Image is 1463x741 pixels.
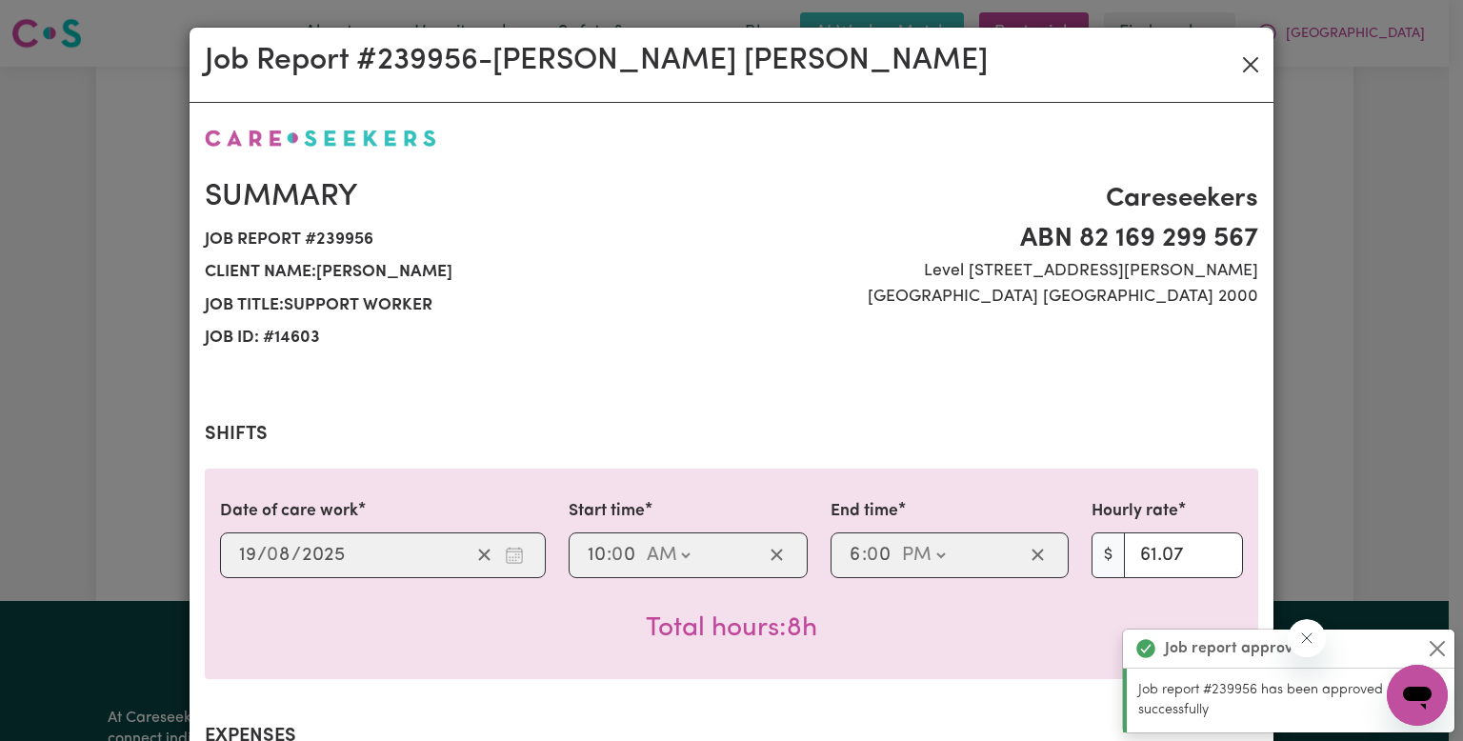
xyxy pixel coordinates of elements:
label: Start time [569,499,645,524]
span: Job report # 239956 [205,224,720,256]
input: ---- [301,541,346,570]
img: Careseekers logo [205,130,436,147]
span: Total hours worked: 8 hours [646,615,817,642]
span: : [607,545,611,566]
span: ABN 82 169 299 567 [743,219,1258,259]
span: Careseekers [743,179,1258,219]
input: -- [268,541,291,570]
input: -- [612,541,637,570]
h2: Summary [205,179,720,215]
input: -- [868,541,892,570]
span: : [862,545,867,566]
iframe: Button to launch messaging window [1387,665,1448,726]
p: Job report #239956 has been approved successfully [1138,680,1443,721]
h2: Shifts [205,423,1258,446]
span: Job ID: # 14603 [205,322,720,354]
button: Close [1235,50,1266,80]
label: Date of care work [220,499,358,524]
span: / [291,545,301,566]
input: -- [587,541,607,570]
span: / [257,545,267,566]
iframe: Close message [1288,619,1326,657]
span: 0 [611,546,623,565]
strong: Job report approved [1165,637,1311,660]
span: [GEOGRAPHIC_DATA] [GEOGRAPHIC_DATA] 2000 [743,285,1258,310]
h2: Job Report # 239956 - [PERSON_NAME] [PERSON_NAME] [205,43,988,79]
label: End time [831,499,898,524]
label: Hourly rate [1092,499,1178,524]
input: -- [849,541,862,570]
button: Clear date [470,541,499,570]
span: Need any help? [11,13,115,29]
input: -- [238,541,257,570]
span: Level [STREET_ADDRESS][PERSON_NAME] [743,259,1258,284]
span: 0 [867,546,878,565]
span: Job title: Support Worker [205,290,720,322]
span: $ [1092,532,1125,578]
span: 0 [267,546,278,565]
button: Enter the date of care work [499,541,530,570]
span: Client name: [PERSON_NAME] [205,256,720,289]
